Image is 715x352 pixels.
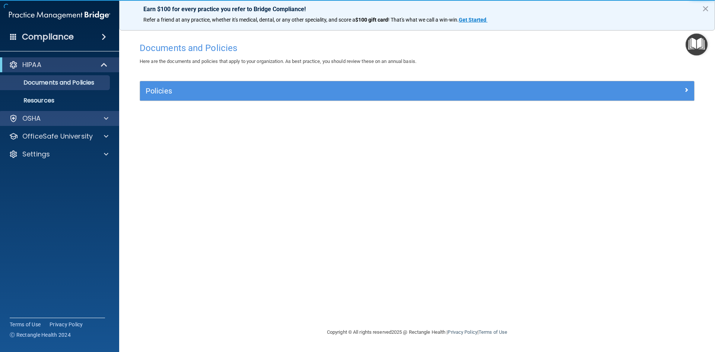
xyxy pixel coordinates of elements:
[9,114,108,123] a: OSHA
[146,85,689,97] a: Policies
[140,58,416,64] span: Here are the documents and policies that apply to your organization. As best practice, you should...
[10,321,41,328] a: Terms of Use
[22,32,74,42] h4: Compliance
[479,329,507,335] a: Terms of Use
[5,97,107,104] p: Resources
[459,17,487,23] a: Get Started
[281,320,553,344] div: Copyright © All rights reserved 2025 @ Rectangle Health | |
[22,132,93,141] p: OfficeSafe University
[143,17,355,23] span: Refer a friend at any practice, whether it's medical, dental, or any other speciality, and score a
[22,114,41,123] p: OSHA
[448,329,477,335] a: Privacy Policy
[140,43,695,53] h4: Documents and Policies
[9,60,108,69] a: HIPAA
[388,17,459,23] span: ! That's what we call a win-win.
[9,150,108,159] a: Settings
[9,132,108,141] a: OfficeSafe University
[50,321,83,328] a: Privacy Policy
[146,87,550,95] h5: Policies
[459,17,486,23] strong: Get Started
[702,3,709,15] button: Close
[5,79,107,86] p: Documents and Policies
[22,150,50,159] p: Settings
[355,17,388,23] strong: $100 gift card
[686,34,708,56] button: Open Resource Center
[143,6,691,13] p: Earn $100 for every practice you refer to Bridge Compliance!
[22,60,41,69] p: HIPAA
[9,8,110,23] img: PMB logo
[10,331,71,339] span: Ⓒ Rectangle Health 2024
